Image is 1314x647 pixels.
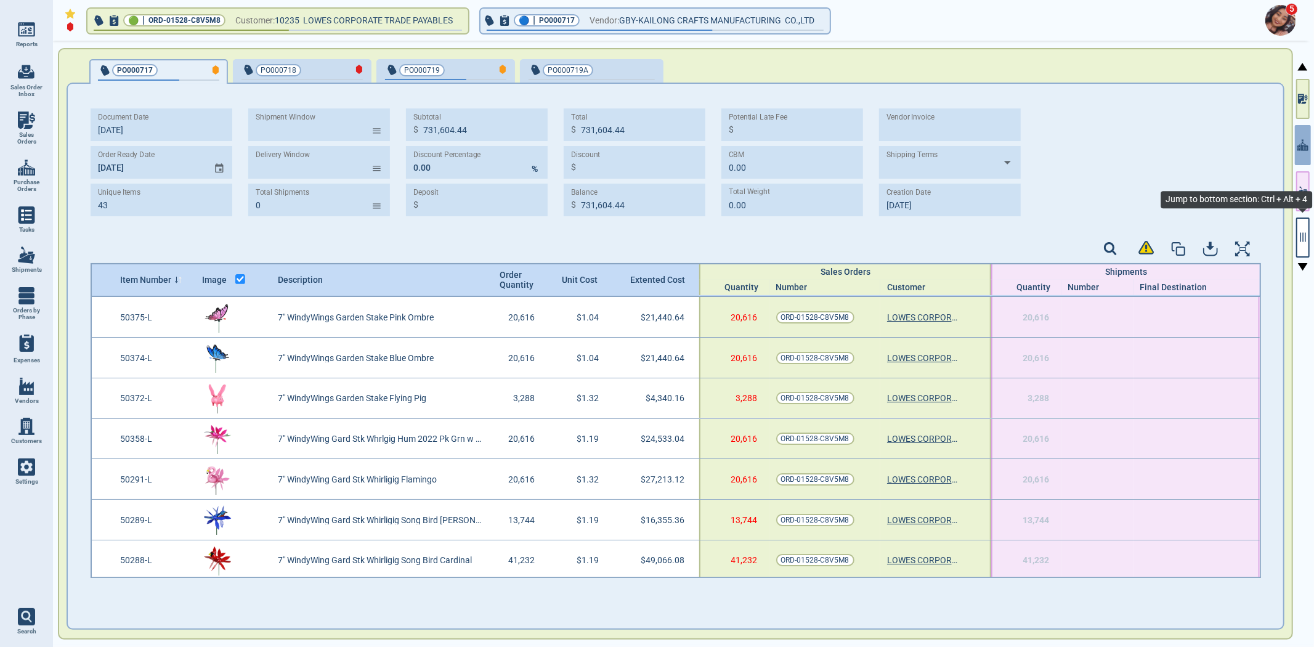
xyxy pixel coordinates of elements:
a: ORD-01528-C8V5M8 [776,311,854,323]
span: PO000719A [548,64,588,76]
span: ORD-01528-C8V5M8 [781,351,850,364]
a: ORD-01528-C8V5M8 [776,473,854,486]
span: Extented Cost [630,275,682,285]
span: 13,744 [1023,515,1050,524]
span: Settings [15,478,38,486]
span: Customers [11,437,42,445]
div: 50375-L [113,297,195,337]
span: 20,616 [508,434,535,444]
img: NearDueIcon [499,65,506,74]
p: $ [571,123,576,136]
span: 13,744 [508,515,535,524]
p: $ [571,161,576,174]
input: MM/DD/YY [879,184,1013,216]
span: Item Number [120,275,171,285]
div: 50374-L [113,338,195,378]
a: LOWES CORPORATE TRADE PAYABLES [887,352,961,362]
input: MM/DD/YY [91,108,225,141]
span: 7" WindyWings Garden Stake Flying Pig [278,393,426,403]
span: 🟢 [128,17,139,25]
span: PO000717 [539,14,575,26]
img: menu_icon [18,21,35,38]
img: NearDueIcon [212,65,219,75]
label: Potential Late Fee [729,113,787,122]
span: Vendor: [590,13,619,28]
img: 50372-LImg [202,383,233,413]
label: Creation Date [886,188,931,197]
span: $1.04 [577,312,599,322]
span: 7" WindyWing Gard Stk Whirligig Flamingo [278,474,437,484]
span: 7" WindyWings Garden Stake Blue Ombre [278,352,434,362]
label: Document Date [98,113,149,122]
span: ORD-01528-C8V5M8 [781,513,850,526]
div: $21,440.64 [617,338,699,378]
a: ORD-01528-C8V5M8 [776,351,854,364]
a: LOWES CORPORATE TRADE PAYABLES [887,393,961,403]
span: 10235 [275,13,303,28]
img: 50374-LImg [202,342,233,373]
span: | [142,14,145,26]
span: 20,616 [731,434,758,444]
span: 20,616 [1023,434,1050,444]
span: Customer [887,282,925,292]
img: LateIcon [355,65,363,74]
span: 3,288 [1028,393,1050,403]
div: 50291-L [113,459,195,499]
img: 50289-LImg [202,504,233,535]
span: Shipments [12,266,42,274]
a: ORD-01528-C8V5M8 [776,554,854,566]
img: 50375-LImg [202,302,233,333]
p: $ [571,198,576,211]
div: $24,533.04 [617,418,699,458]
img: menu_icon [18,418,35,435]
label: Unique Items [98,188,140,197]
span: $1.32 [577,393,599,403]
span: 41,232 [508,555,535,565]
label: Shipping Terms [886,150,938,160]
img: menu_icon [18,378,35,395]
img: 50291-LImg [202,464,233,495]
span: Final Destination [1140,282,1207,292]
a: LOWES CORPORATE TRADE PAYABLES [887,434,961,444]
label: Subtotal [413,113,441,122]
img: menu_icon [18,458,35,476]
label: Vendor Invoice [886,113,935,122]
img: diamond [67,22,74,32]
span: 41,232 [731,555,758,565]
span: $1.19 [577,555,599,565]
a: LOWES CORPORATE TRADE PAYABLES [887,555,961,565]
a: ORD-01528-C8V5M8 [776,433,854,445]
span: GBY-KAILONG CRAFTS MANUFACTURING CO.,LTD [619,13,814,28]
span: $1.19 [577,515,599,524]
a: ORD-01528-C8V5M8 [776,513,854,526]
span: Number [776,282,808,292]
span: 20,616 [731,352,758,362]
span: 20,616 [1023,474,1050,484]
button: 🟢|ORD-01528-C8V5M8Customer:10235 LOWES CORPORATE TRADE PAYABLES [87,9,468,33]
span: Quantity [1017,282,1055,292]
span: $1.19 [577,434,599,444]
span: Sales Order Inbox [10,84,43,98]
span: Unit Cost [562,275,600,285]
span: Quantity [725,282,763,292]
button: Choose date, selected date is Nov 5, 2025 [209,152,232,173]
span: 7" WindyWing Gard Stk Whirligig Song Bird [PERSON_NAME] Metallic [278,515,482,524]
div: $27,213.12 [617,459,699,499]
span: 7" WindyWings Garden Stake Pink Ombre [278,312,434,322]
p: $ [413,198,418,211]
div: 50372-L [113,378,195,418]
img: 50288-LImg [202,545,233,576]
span: ORD-01528-C8V5M8 [781,392,850,404]
span: Vendors [15,397,39,405]
span: Reports [16,41,38,48]
span: PO000719 [404,64,440,76]
span: 20,616 [731,312,758,322]
span: Sales Orders [821,267,870,277]
label: Total Shipments [256,188,309,197]
span: Tasks [19,226,34,234]
label: Deposit [413,188,439,197]
a: ORD-01528-C8V5M8 [776,392,854,404]
span: 7" WindyWing Gard Stk Whrlgig Hum 2022 Pk Grn w Pk Wng [278,434,482,444]
label: Total Weight [729,187,770,197]
div: $4,340.16 [617,378,699,418]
